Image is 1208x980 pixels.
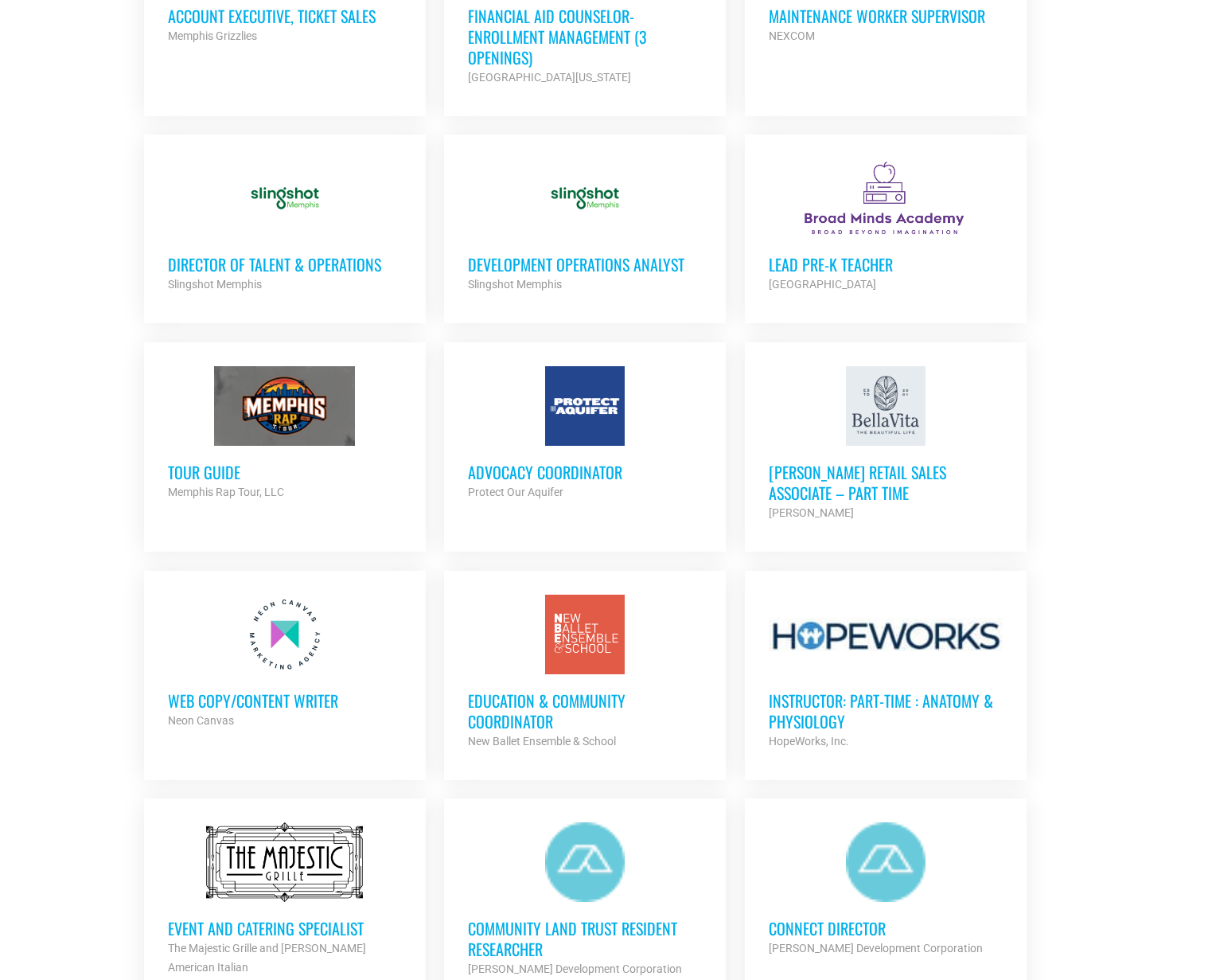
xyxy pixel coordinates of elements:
strong: Memphis Grizzlies [168,29,257,42]
a: Advocacy Coordinator Protect Our Aquifer [444,342,726,525]
a: Lead Pre-K Teacher [GEOGRAPHIC_DATA] [745,135,1027,318]
strong: Protect Our Aquifer [468,486,563,498]
strong: HopeWorks, Inc. [769,735,849,748]
h3: Connect Director [769,918,1003,939]
strong: Slingshot Memphis [468,278,562,291]
strong: [GEOGRAPHIC_DATA] [769,278,876,291]
strong: The Majestic Grille and [PERSON_NAME] American Italian [168,942,366,974]
a: [PERSON_NAME] Retail Sales Associate – Part Time [PERSON_NAME] [745,342,1027,546]
strong: Neon Canvas [168,714,234,727]
strong: [PERSON_NAME] Development Corporation [769,942,983,955]
strong: Memphis Rap Tour, LLC [168,486,284,498]
strong: NEXCOM [769,29,815,42]
a: Director of Talent & Operations Slingshot Memphis [144,135,426,318]
h3: Tour Guide [168,462,402,482]
h3: Web Copy/Content Writer [168,690,402,711]
h3: MAINTENANCE WORKER SUPERVISOR [769,6,1003,26]
strong: [PERSON_NAME] Development Corporation [468,962,682,975]
strong: [PERSON_NAME] [769,506,854,519]
h3: Education & Community Coordinator [468,690,702,732]
h3: Event and Catering Specialist [168,918,402,939]
h3: Account Executive, Ticket Sales [168,6,402,26]
strong: New Ballet Ensemble & School [468,735,616,748]
h3: Development Operations Analyst [468,254,702,275]
a: Web Copy/Content Writer Neon Canvas [144,571,426,754]
h3: Financial Aid Counselor-Enrollment Management (3 Openings) [468,6,702,68]
a: Instructor: Part-Time : Anatomy & Physiology HopeWorks, Inc. [745,571,1027,775]
a: Development Operations Analyst Slingshot Memphis [444,135,726,318]
h3: [PERSON_NAME] Retail Sales Associate – Part Time [769,462,1003,503]
h3: Lead Pre-K Teacher [769,254,1003,275]
h3: Director of Talent & Operations [168,254,402,275]
h3: Community Land Trust Resident Researcher [468,918,702,959]
a: Tour Guide Memphis Rap Tour, LLC [144,342,426,525]
strong: [GEOGRAPHIC_DATA][US_STATE] [468,71,631,84]
h3: Advocacy Coordinator [468,462,702,482]
h3: Instructor: Part-Time : Anatomy & Physiology [769,690,1003,732]
a: Education & Community Coordinator New Ballet Ensemble & School [444,571,726,775]
strong: Slingshot Memphis [168,278,262,291]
